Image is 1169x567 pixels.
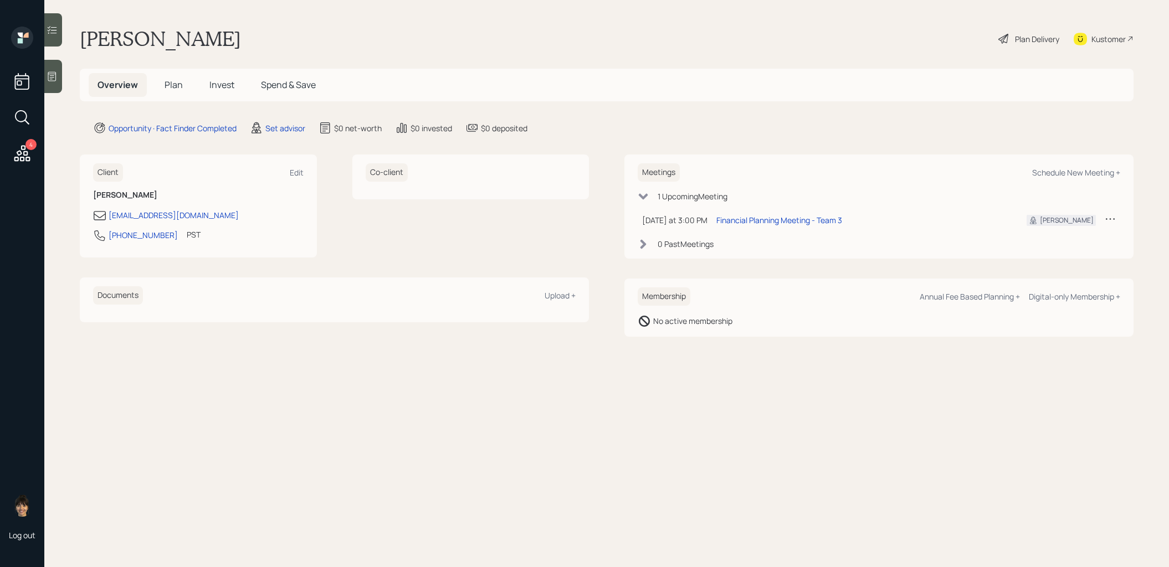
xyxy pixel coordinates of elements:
div: Opportunity · Fact Finder Completed [109,122,237,134]
h1: [PERSON_NAME] [80,27,241,51]
span: Spend & Save [261,79,316,91]
h6: Documents [93,286,143,305]
div: Plan Delivery [1015,33,1059,45]
div: 4 [25,139,37,150]
h6: Client [93,163,123,182]
h6: [PERSON_NAME] [93,190,304,200]
div: Digital-only Membership + [1029,291,1120,302]
span: Plan [165,79,183,91]
div: $0 invested [411,122,452,134]
div: Kustomer [1091,33,1126,45]
div: Edit [290,167,304,178]
div: PST [187,229,201,240]
span: Invest [209,79,234,91]
div: [DATE] at 3:00 PM [642,214,707,226]
h6: Membership [638,287,690,306]
div: Schedule New Meeting + [1032,167,1120,178]
img: treva-nostdahl-headshot.png [11,494,33,517]
h6: Co-client [366,163,408,182]
h6: Meetings [638,163,680,182]
div: 1 Upcoming Meeting [658,190,727,202]
div: [EMAIL_ADDRESS][DOMAIN_NAME] [109,209,239,221]
div: Log out [9,530,35,540]
div: [PHONE_NUMBER] [109,229,178,241]
div: [PERSON_NAME] [1040,215,1094,225]
div: Financial Planning Meeting - Team 3 [716,214,842,226]
div: Annual Fee Based Planning + [920,291,1020,302]
div: 0 Past Meeting s [658,238,714,250]
div: $0 deposited [481,122,527,134]
span: Overview [98,79,138,91]
div: $0 net-worth [334,122,382,134]
div: No active membership [653,315,732,327]
div: Set advisor [265,122,305,134]
div: Upload + [545,290,576,301]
